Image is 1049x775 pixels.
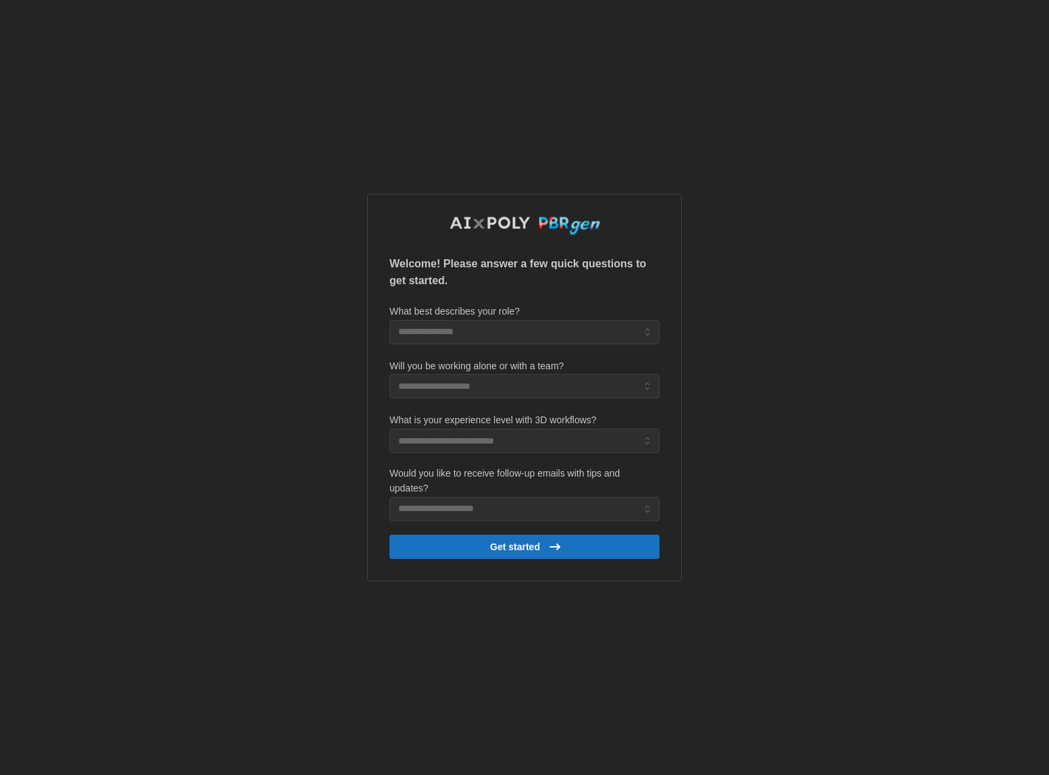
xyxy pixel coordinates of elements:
button: Get started [389,535,660,559]
label: Will you be working alone or with a team? [389,359,564,374]
p: Welcome! Please answer a few quick questions to get started. [389,256,660,290]
span: Get started [490,535,540,558]
img: AIxPoly PBRgen [449,216,601,236]
label: What best describes your role? [389,304,520,319]
label: What is your experience level with 3D workflows? [389,413,597,428]
label: Would you like to receive follow-up emails with tips and updates? [389,466,660,496]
